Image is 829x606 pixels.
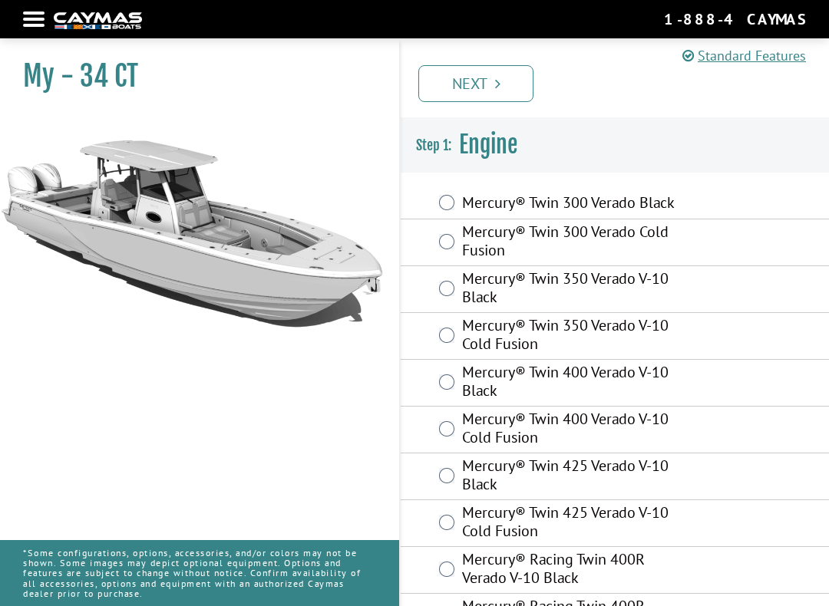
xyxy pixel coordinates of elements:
[462,363,682,403] label: Mercury® Twin 400 Verado V-10 Black
[462,222,682,263] label: Mercury® Twin 300 Verado Cold Fusion
[23,59,361,94] h1: My - 34 CT
[414,63,829,102] ul: Pagination
[23,540,376,606] p: *Some configurations, options, accessories, and/or colors may not be shown. Some images may depic...
[462,456,682,497] label: Mercury® Twin 425 Verado V-10 Black
[462,193,682,216] label: Mercury® Twin 300 Verado Black
[462,316,682,357] label: Mercury® Twin 350 Verado V-10 Cold Fusion
[418,65,533,102] a: Next
[664,9,806,29] div: 1-888-4CAYMAS
[401,117,829,173] h3: Engine
[682,45,806,66] a: Standard Features
[462,269,682,310] label: Mercury® Twin 350 Verado V-10 Black
[462,550,682,591] label: Mercury® Racing Twin 400R Verado V-10 Black
[462,503,682,544] label: Mercury® Twin 425 Verado V-10 Cold Fusion
[462,410,682,450] label: Mercury® Twin 400 Verado V-10 Cold Fusion
[54,12,142,28] img: white-logo-c9c8dbefe5ff5ceceb0f0178aa75bf4bb51f6bca0971e226c86eb53dfe498488.png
